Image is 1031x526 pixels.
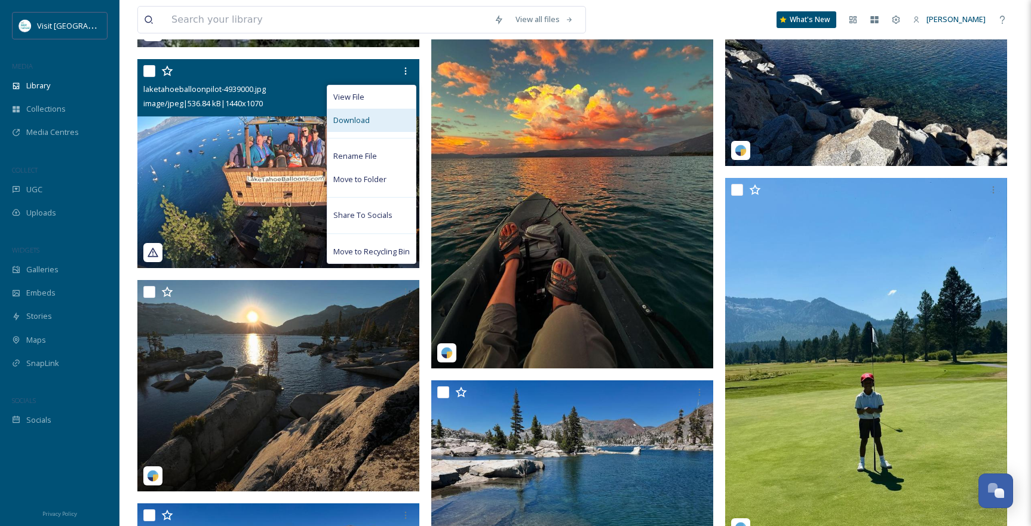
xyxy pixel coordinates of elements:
img: snapsea-logo.png [735,144,747,156]
input: Search your library [165,7,488,33]
a: Privacy Policy [42,506,77,520]
span: laketahoeballoonpilot-4939000.jpg [143,84,266,94]
img: snapsea-logo.png [147,470,159,482]
span: Collections [26,103,66,115]
span: Stories [26,310,52,322]
a: What's New [777,11,836,28]
span: [PERSON_NAME] [926,14,986,24]
span: Maps [26,334,46,346]
img: mindego_hillcat-18057892931585788.jpeg [137,280,419,491]
span: Embeds [26,287,56,299]
span: MEDIA [12,61,33,70]
span: Galleries [26,264,59,275]
span: UGC [26,184,42,195]
span: View File [333,91,364,103]
button: Open Chat [978,473,1013,508]
span: SOCIALS [12,396,36,405]
span: Socials [26,414,51,426]
span: Media Centres [26,127,79,138]
span: WIDGETS [12,245,39,254]
span: Visit [GEOGRAPHIC_DATA] [37,20,130,31]
span: Move to Folder [333,174,386,185]
span: Uploads [26,207,56,219]
img: download.jpeg [19,20,31,32]
span: SnapLink [26,358,59,369]
a: [PERSON_NAME] [907,8,992,31]
span: image/jpeg | 536.84 kB | 1440 x 1070 [143,98,263,109]
span: COLLECT [12,165,38,174]
span: Download [333,115,370,126]
span: Rename File [333,150,377,162]
img: laketahoeballoonpilot-4939000.jpg [137,59,419,269]
span: Share To Socials [333,210,392,221]
img: snapsea-logo.png [441,347,453,359]
span: Library [26,80,50,91]
a: View all files [510,8,579,31]
span: Privacy Policy [42,510,77,518]
span: Move to Recycling Bin [333,246,410,257]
